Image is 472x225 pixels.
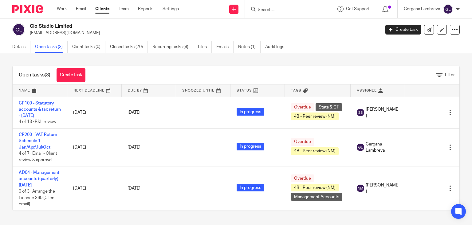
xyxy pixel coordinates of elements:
[291,112,339,120] span: 4B - Peer review (NM)
[19,170,61,187] a: AD04 - Management accounts (quarterly) - [DATE]
[357,144,364,151] img: svg%3E
[12,5,43,13] img: Pixie
[35,41,68,53] a: Open tasks (3)
[138,6,153,12] a: Reports
[445,73,455,77] span: Filter
[237,108,264,116] span: In progress
[237,184,264,191] span: In progress
[119,6,129,12] a: Team
[19,101,61,118] a: CP100 - Statutory accounts & tax return - [DATE]
[152,41,193,53] a: Recurring tasks (9)
[57,6,67,12] a: Work
[57,68,85,82] a: Create task
[291,147,339,155] span: 4B - Peer review (NM)
[163,6,179,12] a: Settings
[19,120,56,124] span: 4 of 13 · P&L review
[128,110,140,115] span: [DATE]
[19,72,50,78] h1: Open tasks
[110,41,148,53] a: Closed tasks (70)
[45,72,50,77] span: (3)
[30,30,376,36] p: [EMAIL_ADDRESS][DOMAIN_NAME]
[67,166,121,211] td: [DATE]
[238,41,261,53] a: Notes (1)
[291,103,314,111] span: Overdue
[19,189,56,206] span: 0 of 3 · Arrange the Finance 360 [Client email]
[291,193,342,201] span: Management Accounts
[95,6,109,12] a: Clients
[12,23,25,36] img: svg%3E
[67,129,121,166] td: [DATE]
[237,89,252,92] span: Status
[237,143,264,150] span: In progress
[30,23,307,30] h2: Clo Studio Limited
[357,185,364,192] img: svg%3E
[366,106,399,119] span: [PERSON_NAME]
[385,25,421,35] a: Create task
[12,41,30,53] a: Details
[182,89,214,92] span: Snoozed Until
[366,141,399,154] span: Gergana Lambreva
[291,89,301,92] span: Tags
[19,133,57,149] a: CP200 - VAT Return Schedule 1- Jan/Apr/Jul/Oct
[198,41,212,53] a: Files
[72,41,105,53] a: Client tasks (0)
[19,151,57,162] span: 4 of 7 · Email - Client review & approval
[357,109,364,116] img: svg%3E
[216,41,234,53] a: Emails
[316,103,342,111] span: Stats & CT
[291,174,314,182] span: Overdue
[291,184,339,191] span: 4B - Peer review (NM)
[76,6,86,12] a: Email
[346,7,370,11] span: Get Support
[128,186,140,190] span: [DATE]
[443,4,453,14] img: svg%3E
[265,41,289,53] a: Audit logs
[291,138,314,146] span: Overdue
[404,6,440,12] p: Gergana Lambreva
[366,182,399,195] span: [PERSON_NAME]
[128,145,140,149] span: [DATE]
[257,7,313,13] input: Search
[67,97,121,129] td: [DATE]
